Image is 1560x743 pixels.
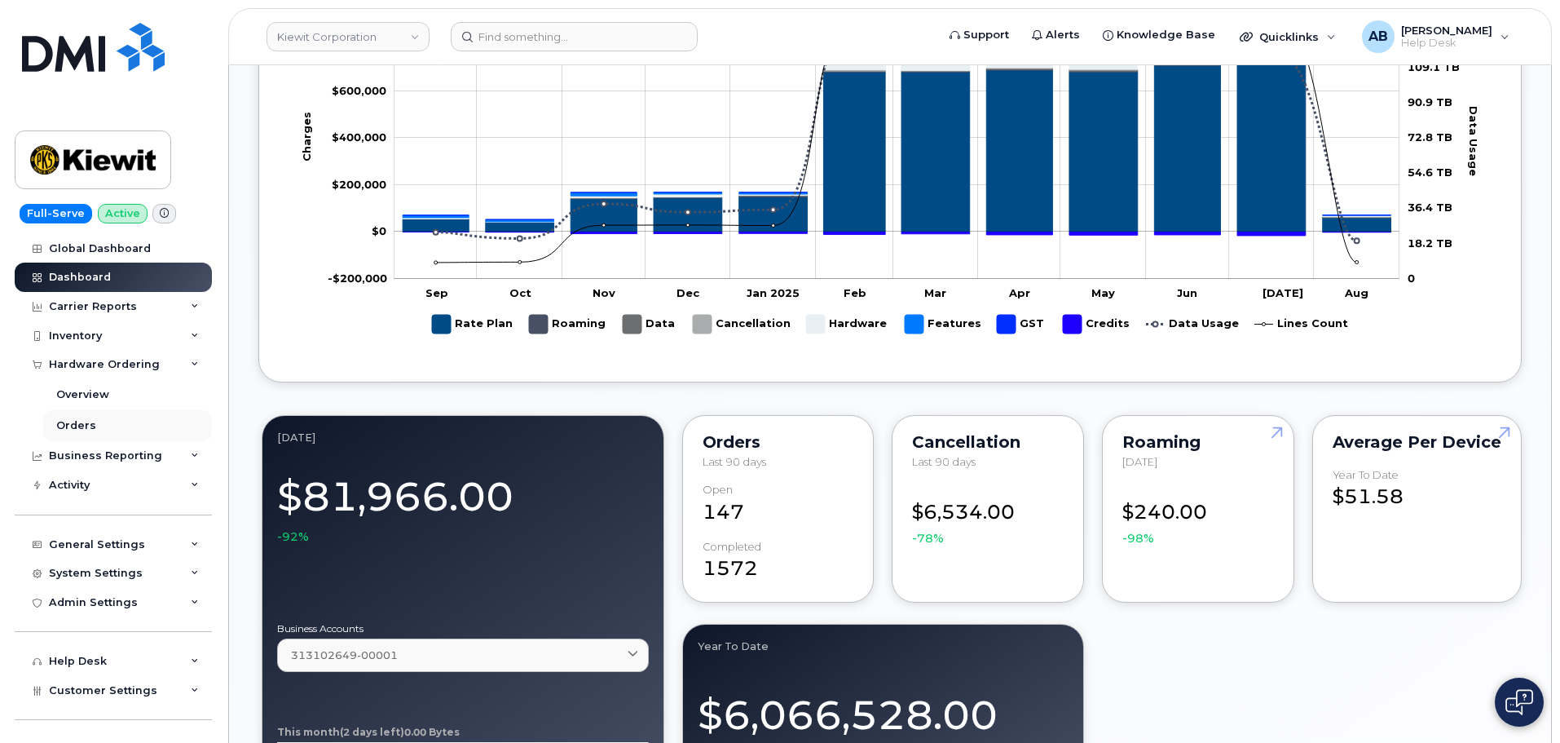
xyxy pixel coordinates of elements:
[1063,308,1130,340] g: Credits
[332,84,386,97] tspan: $600,000
[404,726,460,738] tspan: 0.00 Bytes
[1117,27,1215,43] span: Knowledge Base
[277,726,340,738] tspan: This month
[1333,469,1399,481] div: Year to Date
[332,84,386,97] g: $0
[328,272,387,285] g: $0
[1505,689,1533,715] img: Open chat
[924,286,946,299] tspan: Mar
[1408,131,1452,144] tspan: 72.8 TB
[1122,436,1274,449] div: Roaming
[912,455,976,468] span: Last 90 days
[332,131,386,144] g: $0
[300,112,313,161] tspan: Charges
[332,178,386,191] g: $0
[1091,286,1115,299] tspan: May
[693,308,791,340] g: Cancellation
[277,624,649,634] label: Business Accounts
[328,272,387,285] tspan: -$200,000
[1091,19,1227,51] a: Knowledge Base
[267,22,430,51] a: Kiewit Corporation
[912,484,1064,546] div: $6,534.00
[1368,27,1388,46] span: AB
[1259,30,1319,43] span: Quicklinks
[747,286,800,299] tspan: Jan 2025
[703,484,854,526] div: 147
[1020,19,1091,51] a: Alerts
[703,455,766,468] span: Last 90 days
[844,286,866,299] tspan: Feb
[703,541,761,553] div: completed
[425,286,448,299] tspan: Sep
[1408,96,1452,109] tspan: 90.9 TB
[1008,286,1030,299] tspan: Apr
[1122,484,1274,546] div: $240.00
[963,27,1009,43] span: Support
[703,541,854,583] div: 1572
[997,308,1047,340] g: GST
[593,286,615,299] tspan: Nov
[1122,530,1154,546] span: -98%
[623,308,676,340] g: Data
[1351,20,1521,53] div: Adam Bake
[1122,455,1157,468] span: [DATE]
[1401,37,1492,50] span: Help Desk
[1408,272,1415,285] tspan: 0
[432,308,1348,340] g: Legend
[1344,286,1368,299] tspan: Aug
[912,530,944,546] span: -78%
[1046,27,1080,43] span: Alerts
[432,308,513,340] g: Rate Plan
[1146,308,1239,340] g: Data Usage
[277,529,309,545] span: -92%
[332,178,386,191] tspan: $200,000
[509,286,531,299] tspan: Oct
[340,726,404,738] tspan: (2 days left)
[1467,106,1480,176] tspan: Data Usage
[1408,60,1460,73] tspan: 109.1 TB
[1177,286,1197,299] tspan: Jun
[698,639,1069,652] div: Year to Date
[451,22,698,51] input: Find something...
[938,19,1020,51] a: Support
[277,464,649,546] div: $81,966.00
[905,308,981,340] g: Features
[1408,237,1452,250] tspan: 18.2 TB
[1333,469,1501,511] div: $51.58
[291,648,398,663] span: 313102649-00001
[806,308,888,340] g: Hardware
[1228,20,1347,53] div: Quicklinks
[1401,24,1492,37] span: [PERSON_NAME]
[332,131,386,144] tspan: $400,000
[277,639,649,672] a: 313102649-00001
[1408,201,1452,214] tspan: 36.4 TB
[277,431,649,444] div: August 2025
[703,436,854,449] div: Orders
[703,484,733,496] div: Open
[403,232,1390,236] g: Credits
[1254,308,1348,340] g: Lines Count
[912,436,1064,449] div: Cancellation
[529,308,606,340] g: Roaming
[372,225,386,238] tspan: $0
[1263,286,1303,299] tspan: [DATE]
[1408,166,1452,179] tspan: 54.6 TB
[676,286,700,299] tspan: Dec
[1333,436,1501,449] div: Average per Device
